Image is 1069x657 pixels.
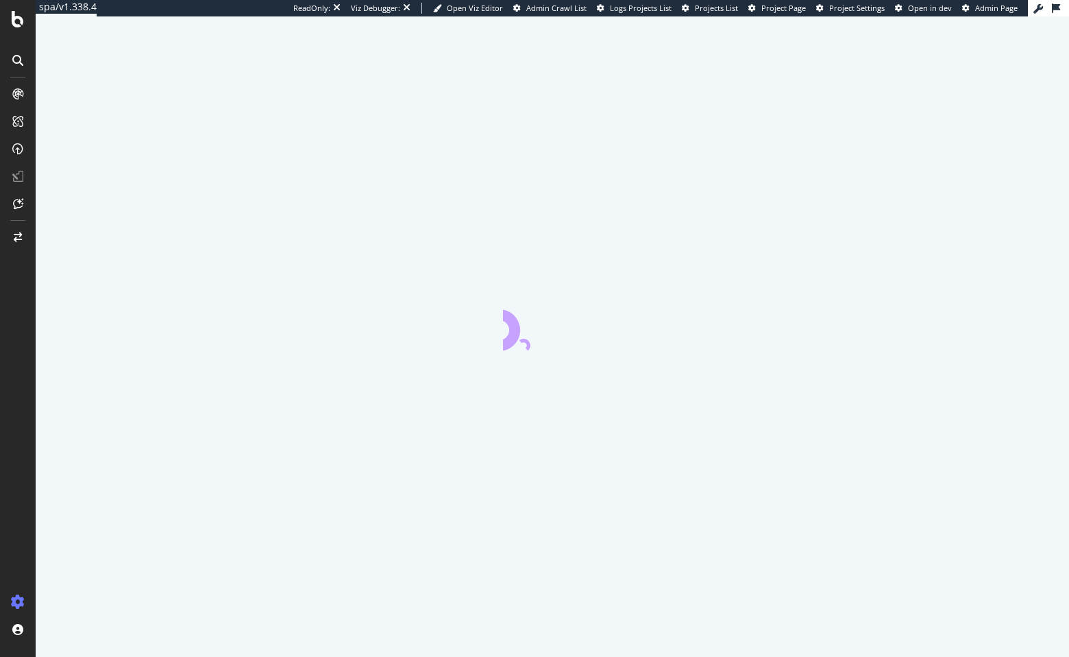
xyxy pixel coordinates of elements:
a: Open in dev [895,3,952,14]
span: Logs Projects List [610,3,672,13]
span: Admin Crawl List [526,3,587,13]
a: Project Settings [816,3,885,14]
span: Admin Page [975,3,1018,13]
a: Projects List [682,3,738,14]
div: Viz Debugger: [351,3,400,14]
a: Logs Projects List [597,3,672,14]
a: Admin Crawl List [513,3,587,14]
a: Admin Page [962,3,1018,14]
span: Open in dev [908,3,952,13]
a: Project Page [748,3,806,14]
div: ReadOnly: [293,3,330,14]
span: Project Settings [829,3,885,13]
a: Open Viz Editor [433,3,503,14]
span: Projects List [695,3,738,13]
span: Project Page [761,3,806,13]
span: Open Viz Editor [447,3,503,13]
div: animation [503,301,602,350]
